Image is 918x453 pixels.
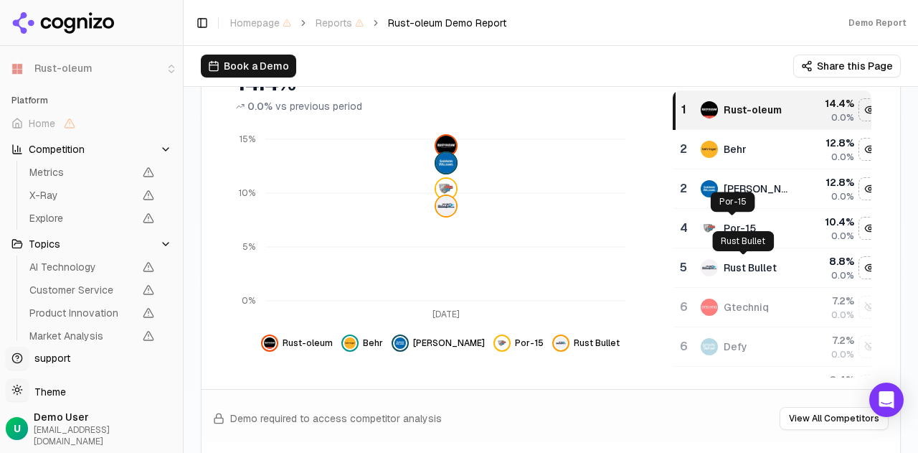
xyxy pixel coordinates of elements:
img: por-15 [701,220,718,237]
div: 14.4 % [803,96,854,111]
div: 1 [681,101,686,118]
span: Homepage [230,16,291,30]
span: 0.0% [831,309,854,321]
span: Explore [29,211,134,225]
span: 0.0% [831,112,854,123]
img: defy [701,338,718,355]
span: 0.0% [831,230,854,242]
span: U [14,421,21,436]
span: Metrics [29,165,134,179]
span: 0.0% [831,270,854,281]
img: rust-oleum [264,337,275,349]
tr: 4por-15Por-1510.4%0.0%Hide por-15 data [674,209,882,248]
img: sherwin-williams [701,180,718,197]
span: Product Innovation [29,306,134,320]
tspan: 5% [242,241,255,253]
button: Hide rust-oleum data [261,335,333,352]
span: 0.0% [831,349,854,360]
div: 12.8 % [803,136,854,150]
tr: 5rust bulletRust Bullet8.8%0.0%Hide rust bullet data [674,248,882,288]
button: Hide por-15 data [493,335,544,352]
tr: 1rust-oleumRust-oleum14.4%0.0%Hide rust-oleum data [674,90,882,130]
span: Rust-oleum Demo Report [388,16,506,30]
span: 0.0% [247,99,273,113]
div: Rust-oleum [724,103,782,117]
span: Home [29,116,55,131]
button: Show defy data [858,335,881,358]
div: Open Intercom Messenger [869,383,904,417]
img: sherwin-williams [394,337,406,349]
div: 6 [680,299,686,316]
nav: breadcrumb [230,16,506,30]
span: support [29,351,70,365]
div: Rust Bullet [724,261,777,275]
img: rust-oleum [436,136,456,156]
button: Hide rust bullet data [858,256,881,279]
tr: 2sherwin-williams[PERSON_NAME]12.8%0.0%Hide sherwin-williams data [674,169,882,209]
button: Topics [6,233,177,256]
tspan: 15% [240,134,255,145]
span: X-Ray [29,188,134,202]
button: View All Competitors [780,407,889,430]
button: Book a Demo [201,55,296,78]
span: Behr [363,337,383,349]
img: rust bullet [436,196,456,216]
div: 7.2 % [803,333,854,347]
span: 0.0% [831,151,854,163]
div: 6 [680,338,686,355]
p: Por-15 [719,196,747,207]
div: Demo Report [848,17,907,29]
span: 0.0% [831,191,854,202]
img: gtechniq [701,299,718,316]
span: Customer Service [29,283,134,297]
button: Competition [6,138,177,161]
div: 10.4 % [803,215,854,229]
div: 6.4 % [803,373,854,387]
div: 8.8 % [803,254,854,268]
img: por-15 [496,337,508,349]
button: Hide por-15 data [858,217,881,240]
img: por-15 [436,179,456,199]
img: sherwin-williams [436,153,456,173]
span: Por-15 [515,337,544,349]
div: 14.4% [236,70,644,96]
span: [PERSON_NAME] [413,337,485,349]
div: 4 [680,220,686,237]
div: 5 [680,259,686,276]
button: Show gtechniq data [858,296,881,319]
tr: 6gtechniqGtechniq7.2%0.0%Show gtechniq data [674,288,882,327]
span: Reports [316,16,364,30]
tspan: [DATE] [432,309,460,320]
div: 2 [680,180,686,197]
span: Rust-oleum [283,337,333,349]
div: Por-15 [724,221,756,235]
div: 2 [680,141,686,158]
span: Competition [29,142,85,157]
span: Demo User [34,410,177,424]
div: Behr [724,142,747,157]
tr: 6.4%Show ready seal data [674,367,882,406]
tr: 6defyDefy7.2%0.0%Show defy data [674,327,882,367]
button: Hide behr data [341,335,383,352]
tr: 2behrBehr12.8%0.0%Hide behr data [674,130,882,169]
span: Demo required to access competitor analysis [230,411,442,426]
img: rust bullet [701,259,718,276]
button: Hide rust bullet data [552,335,620,352]
button: Hide sherwin-williams data [858,177,881,200]
span: vs previous period [275,99,362,113]
div: Platform [6,89,177,112]
span: Theme [29,386,66,398]
span: Rust Bullet [574,337,620,349]
span: Market Analysis [29,329,134,343]
p: Rust Bullet [721,235,765,247]
div: 12.8 % [803,175,854,190]
div: [PERSON_NAME] [724,182,791,196]
button: Hide rust-oleum data [858,98,881,121]
span: AI Technology [29,260,134,274]
button: Show ready seal data [858,375,881,398]
button: Hide sherwin-williams data [392,335,485,352]
span: [EMAIL_ADDRESS][DOMAIN_NAME] [34,424,177,447]
img: rust-oleum [701,101,718,118]
tspan: 0% [242,295,255,307]
span: Topics [29,237,60,251]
